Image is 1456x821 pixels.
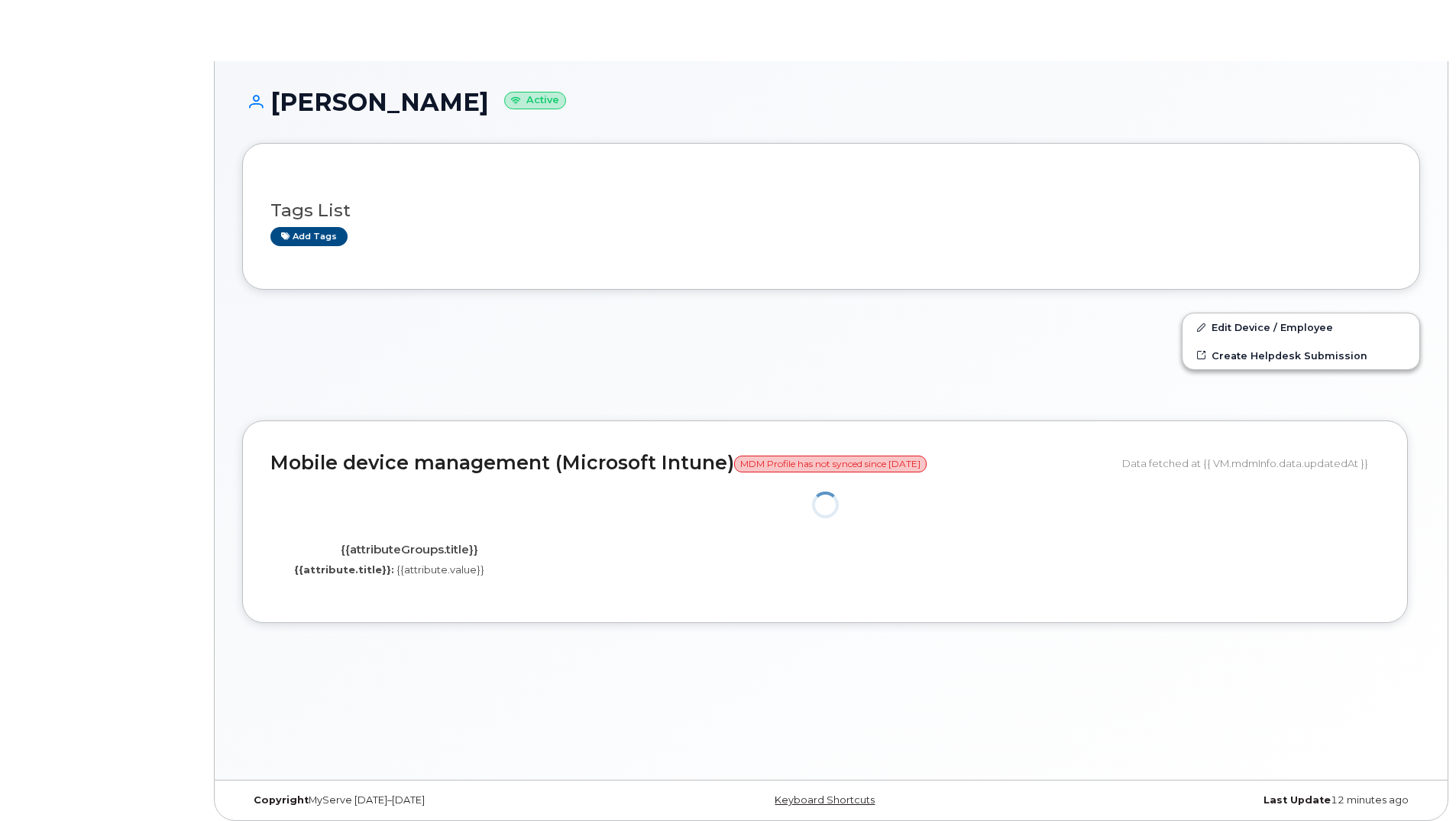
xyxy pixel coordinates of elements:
a: Add tags [270,227,348,246]
label: {{attribute.title}}: [294,563,394,577]
a: Keyboard Shortcuts [775,794,875,806]
span: MDM Profile has not synced since [DATE] [734,456,927,472]
div: 12 minutes ago [1027,794,1420,806]
h3: Tags List [270,201,1392,220]
small: Active [504,92,566,109]
h2: Mobile device management (Microsoft Intune) [270,453,1111,474]
strong: Copyright [254,794,309,806]
div: Data fetched at {{ VM.mdmInfo.data.updatedAt }} [1122,449,1380,478]
h1: [PERSON_NAME] [242,89,1420,115]
h4: {{attributeGroups.title}} [282,544,536,557]
a: Create Helpdesk Submission [1183,342,1419,369]
a: Edit Device / Employee [1183,313,1419,341]
span: {{attribute.value}} [396,563,484,576]
div: MyServe [DATE]–[DATE] [242,794,635,806]
strong: Last Update [1263,794,1331,806]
